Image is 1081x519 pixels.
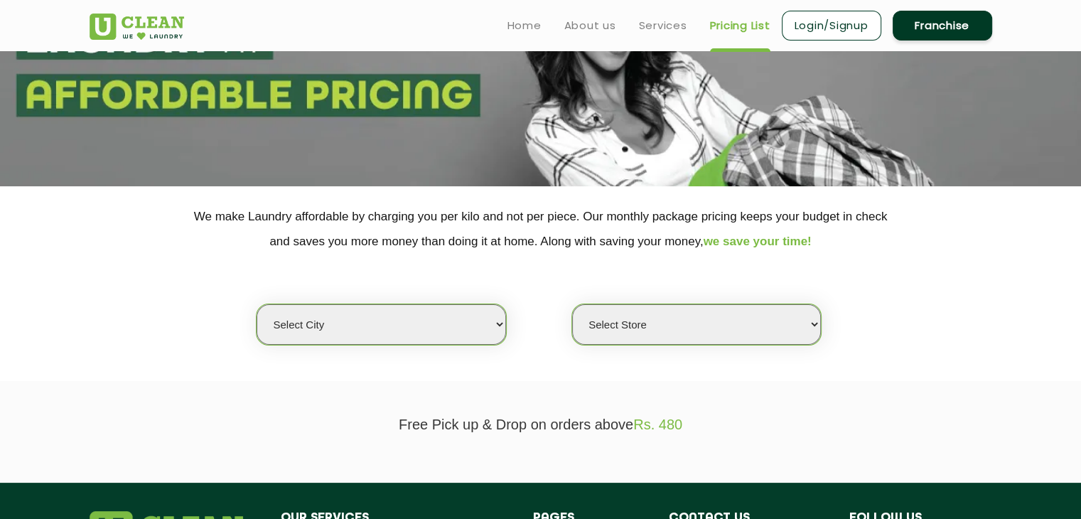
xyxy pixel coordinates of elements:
[704,235,812,248] span: we save your time!
[633,417,682,432] span: Rs. 480
[507,17,542,34] a: Home
[90,204,992,254] p: We make Laundry affordable by charging you per kilo and not per piece. Our monthly package pricin...
[564,17,616,34] a: About us
[90,417,992,433] p: Free Pick up & Drop on orders above
[90,14,184,40] img: UClean Laundry and Dry Cleaning
[710,17,770,34] a: Pricing List
[639,17,687,34] a: Services
[782,11,881,41] a: Login/Signup
[893,11,992,41] a: Franchise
